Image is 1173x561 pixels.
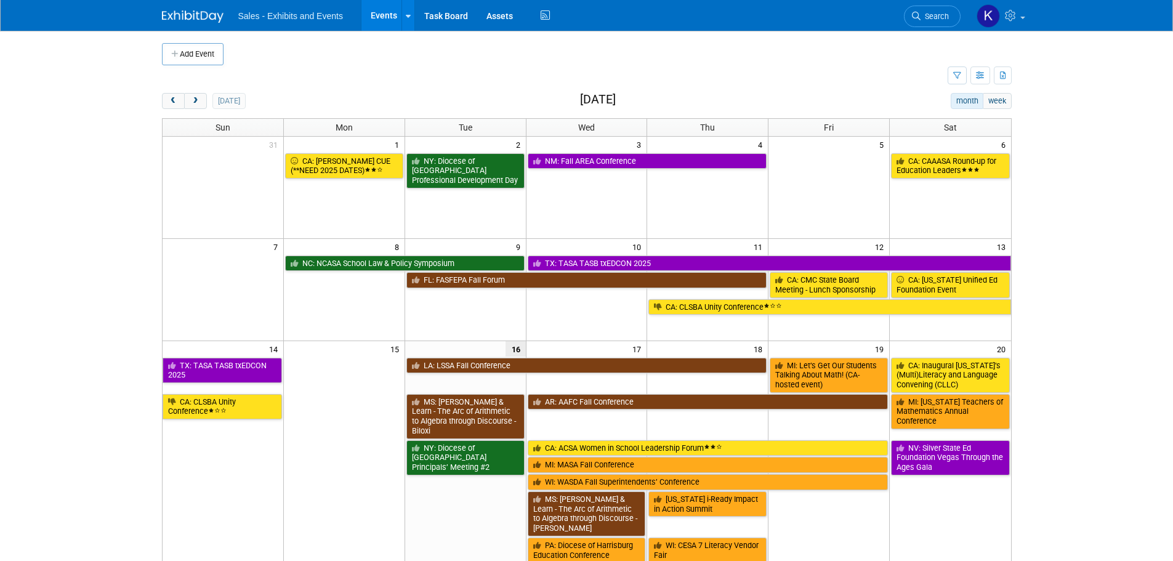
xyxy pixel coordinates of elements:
span: 8 [393,239,405,254]
span: 14 [268,341,283,357]
button: next [184,93,207,109]
span: 13 [996,239,1011,254]
a: CA: [US_STATE] Unified Ed Foundation Event [891,272,1009,297]
a: NM: Fall AREA Conference [528,153,767,169]
span: Sales - Exhibits and Events [238,11,343,21]
a: FL: FASFEPA Fall Forum [406,272,767,288]
span: 7 [272,239,283,254]
span: 10 [631,239,647,254]
span: 11 [752,239,768,254]
span: 5 [878,137,889,152]
a: MS: [PERSON_NAME] & Learn - The Arc of Arithmetic to Algebra through Discourse - [PERSON_NAME] [528,491,646,536]
span: Sat [944,123,957,132]
button: month [951,93,983,109]
span: 3 [635,137,647,152]
a: CA: CLSBA Unity Conference [163,394,282,419]
span: 2 [515,137,526,152]
a: CA: CMC State Board Meeting - Lunch Sponsorship [770,272,888,297]
a: CA: ACSA Women in School Leadership Forum [528,440,889,456]
span: 16 [506,341,526,357]
img: Kara Haven [977,4,1000,28]
span: 1 [393,137,405,152]
span: Mon [336,123,353,132]
img: ExhibitDay [162,10,224,23]
a: WI: WASDA Fall Superintendents’ Conference [528,474,889,490]
a: CA: CLSBA Unity Conference [648,299,1010,315]
span: 6 [1000,137,1011,152]
button: Add Event [162,43,224,65]
button: week [983,93,1011,109]
span: 4 [757,137,768,152]
span: Fri [824,123,834,132]
a: [US_STATE] i-Ready Impact in Action Summit [648,491,767,517]
span: Wed [578,123,595,132]
span: 20 [996,341,1011,357]
button: prev [162,93,185,109]
a: NY: Diocese of [GEOGRAPHIC_DATA] Professional Development Day [406,153,525,188]
button: [DATE] [212,93,245,109]
span: Thu [700,123,715,132]
span: Tue [459,123,472,132]
a: Search [904,6,961,27]
a: LA: LSSA Fall Conference [406,358,767,374]
a: NY: Diocese of [GEOGRAPHIC_DATA] Principals’ Meeting #2 [406,440,525,475]
span: 17 [631,341,647,357]
a: NC: NCASA School Law & Policy Symposium [285,256,525,272]
span: 15 [389,341,405,357]
h2: [DATE] [580,93,616,107]
a: MI: [US_STATE] Teachers of Mathematics Annual Conference [891,394,1009,429]
a: MI: Let’s Get Our Students Talking About Math! (CA-hosted event) [770,358,888,393]
a: TX: TASA TASB txEDCON 2025 [163,358,282,383]
a: MI: MASA Fall Conference [528,457,889,473]
span: Sun [216,123,230,132]
a: TX: TASA TASB txEDCON 2025 [528,256,1011,272]
span: 19 [874,341,889,357]
span: 9 [515,239,526,254]
span: 12 [874,239,889,254]
span: Search [921,12,949,21]
span: 31 [268,137,283,152]
a: CA: Inaugural [US_STATE]’s (Multi)Literacy and Language Convening (CLLC) [891,358,1009,393]
a: NV: Silver State Ed Foundation Vegas Through the Ages Gala [891,440,1009,475]
a: CA: CAAASA Round-up for Education Leaders [891,153,1009,179]
a: MS: [PERSON_NAME] & Learn - The Arc of Arithmetic to Algebra through Discourse - Biloxi [406,394,525,439]
span: 18 [752,341,768,357]
a: AR: AAFC Fall Conference [528,394,889,410]
a: CA: [PERSON_NAME] CUE (**NEED 2025 DATES) [285,153,403,179]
